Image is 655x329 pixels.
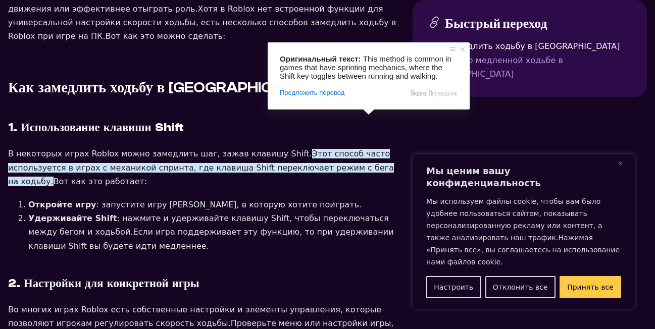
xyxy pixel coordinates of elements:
ya-tr-span: Принять все [567,283,614,291]
ya-tr-span: Как замедлить ходьбу в [GEOGRAPHIC_DATA] [8,79,328,96]
p: Мы ценим вашу конфиденциальность [426,165,621,189]
ya-tr-span: Настроить [434,283,473,291]
button: Закрыть [618,157,630,169]
ya-tr-span: 1. Использование клавиши Shift [8,121,184,134]
ya-tr-span: 2. Настройки для конкретной игры [8,277,199,290]
ya-tr-span: Быстрый переход [445,16,547,31]
span: Оригинальный текст: [280,54,361,63]
ya-tr-span: : нажмите и удерживайте клавишу Shift, чтобы переключаться между бегом и ходьбой. [28,213,389,237]
nav: Содержание [429,40,631,81]
ya-tr-span: Нажимая «Принять все», вы соглашаетесь на использование нами файлов cookie. [426,234,620,266]
ya-tr-span: Откройте игру [28,200,96,209]
img: Закрыть [618,161,623,166]
button: Настроить [426,276,481,298]
ya-tr-span: Этот способ часто используется в играх с механикой спринта, где клавиша Shift переключает режим с... [8,149,394,186]
ya-tr-span: Во многих играх Roblox есть собственные настройки и элементы управления, которые позволяют игрока... [8,305,381,328]
ya-tr-span: Удерживайте Shift [28,213,117,223]
a: Как замедлить ходьбу в [GEOGRAPHIC_DATA] [429,40,631,53]
ya-tr-span: В некоторых играх Roblox можно замедлить шаг, зажав клавишу Shift. [8,149,312,158]
ya-tr-span: Вот как это можно сделать: [105,31,225,41]
ya-tr-span: Мы используем файлы cookie, чтобы вам было удобнее пользоваться сайтом, показывать персонализиров... [426,197,602,242]
button: Принимаю Все [560,276,621,298]
ya-tr-span: Вот как это работает: [54,177,147,186]
span: Предложить перевод [280,88,344,97]
a: Советы по медленной ходьбе в [GEOGRAPHIC_DATA] [429,53,631,81]
ya-tr-span: Отклонить все [493,283,548,291]
ya-tr-span: Если игра поддерживает эту функцию, то при удерживании клавиши Shift вы будете идти медленнее. [28,227,394,250]
button: Отвергать Все [485,276,556,298]
div: Мы ценим вашу конфиденциальность [413,154,635,309]
span: This method is common in games that have sprinting mechanics, where the Shift key toggles between... [280,54,454,80]
ya-tr-span: : запустите игру [PERSON_NAME], в которую хотите поиграть. [96,200,362,209]
ya-tr-span: Хотя в Roblox нет встроенной функции для универсальной настройки скорости ходьбы, есть несколько ... [8,4,396,41]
